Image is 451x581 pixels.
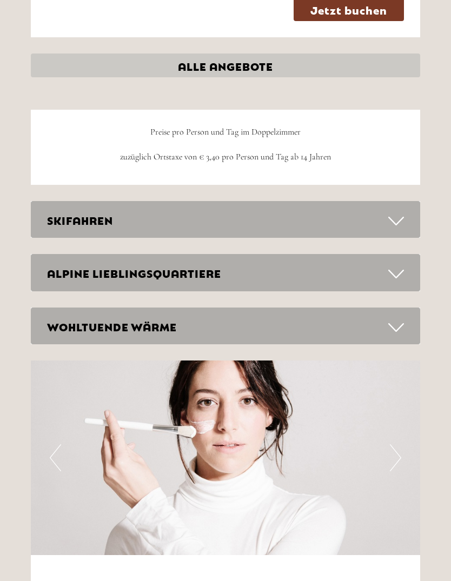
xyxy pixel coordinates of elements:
div: ALPINE LIEBLINGSQUARTIERE [31,254,420,291]
a: ALLE ANGEBOTE [31,54,420,77]
button: Previous [50,444,61,471]
div: WOHLTUENDE WÄRME [31,308,420,345]
span: Preise pro Person und Tag im Doppelzimmer zuzüglich Ortstaxe von € 3,40 pro Person und Tag ab 14 ... [120,126,331,162]
div: SKIFAHREN [31,201,420,238]
button: Next [390,444,401,471]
